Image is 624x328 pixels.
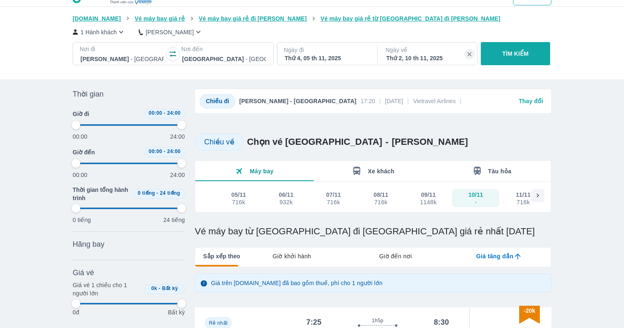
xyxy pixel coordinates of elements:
[73,28,125,36] button: 1 Hành khách
[156,190,158,196] span: -
[204,138,234,146] span: Chiều về
[73,148,95,156] span: Giờ đến
[167,110,181,116] span: 24:00
[73,268,94,278] span: Giá vé
[326,199,340,205] div: 716k
[374,199,388,205] div: 716k
[162,286,178,291] span: Bất kỳ
[80,45,165,53] p: Nơi đi
[195,226,551,237] h1: Vé máy bay từ [GEOGRAPHIC_DATA] đi [GEOGRAPHIC_DATA] giá rẻ nhất [DATE]
[516,199,530,205] div: 716k
[488,168,512,175] span: Tàu hỏa
[321,15,501,22] span: Vé máy bay giá rẻ từ [GEOGRAPHIC_DATA] đi [PERSON_NAME]
[73,89,104,99] span: Thời gian
[476,252,513,260] span: Giá tăng dần
[149,149,162,154] span: 00:00
[379,252,412,260] span: Giờ đến nơi
[519,97,543,105] p: Thay đổi
[247,136,468,148] span: Chọn vé [GEOGRAPHIC_DATA] [PERSON_NAME]
[373,191,388,199] div: 08/11
[164,110,165,116] span: -
[73,110,89,118] span: Giờ đi
[170,132,185,141] p: 24:00
[385,137,388,147] span: -
[516,191,531,199] div: 11/11
[80,28,117,36] p: 1 Hành khách
[163,216,185,224] p: 24 tiếng
[361,97,375,105] span: 17:20
[385,46,470,54] p: Ngày về
[285,54,368,62] div: Thứ 4, 05 th 11, 2025
[306,317,321,327] div: 7:25
[170,171,185,179] p: 24:00
[519,306,540,323] img: discount
[420,199,437,205] div: 1148k
[326,191,341,199] div: 07/11
[181,45,266,53] p: Nơi đến
[168,308,185,316] p: Bất kỳ
[206,98,229,104] span: Chiều đi
[73,14,551,23] nav: breadcrumb
[502,50,529,58] p: TÌM KIẾM
[73,15,121,22] span: [DOMAIN_NAME]
[413,97,456,105] span: Vietravel Airlines
[279,199,293,205] div: 932k
[385,97,403,105] span: [DATE]
[250,168,274,175] span: Máy bay
[273,252,311,260] span: Giờ khởi hành
[73,216,91,224] p: 0 tiếng
[167,149,181,154] span: 24:00
[138,190,155,196] span: 0 tiếng
[524,307,535,314] span: -20k
[199,15,307,22] span: Vé máy bay giá rẻ đi [PERSON_NAME]
[211,279,383,287] p: Giá trên [DOMAIN_NAME] đã bao gồm thuế, phí cho 1 người lớn
[73,281,141,297] p: Giá vé 1 chiều cho 1 người lớn
[209,320,227,326] span: Rẻ nhất
[240,248,551,265] div: lab API tabs example
[368,168,394,175] span: Xe khách
[232,199,246,205] div: 716k
[151,286,157,291] span: 0k
[203,252,240,260] span: Sắp xếp theo
[149,110,162,116] span: 00:00
[215,189,531,207] div: scrollable day and price
[146,28,194,36] p: [PERSON_NAME]
[159,286,161,291] span: -
[73,186,130,202] span: Thời gian tổng hành trình
[460,97,461,105] p: |
[372,317,383,324] span: 1h5p
[73,308,79,316] p: 0đ
[379,97,381,105] p: |
[73,239,104,249] span: Hãng bay
[239,97,357,105] p: [PERSON_NAME] - [GEOGRAPHIC_DATA]
[515,94,546,108] button: Thay đổi
[481,42,550,65] button: TÌM KIẾM
[434,317,449,327] div: 8:30
[284,46,369,54] p: Ngày đi
[386,54,470,62] div: Thứ 2, 10 th 11, 2025
[135,15,185,22] span: Vé máy bay giá rẻ
[139,28,203,36] button: [PERSON_NAME]
[164,149,165,154] span: -
[468,191,483,199] div: 10/11
[421,191,436,199] div: 09/11
[73,171,87,179] p: 00:00
[73,132,87,141] p: 00:00
[232,191,246,199] div: 05/11
[469,199,483,205] div: -
[279,191,293,199] div: 06/11
[160,190,180,196] span: 24 tiếng
[407,97,409,105] p: |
